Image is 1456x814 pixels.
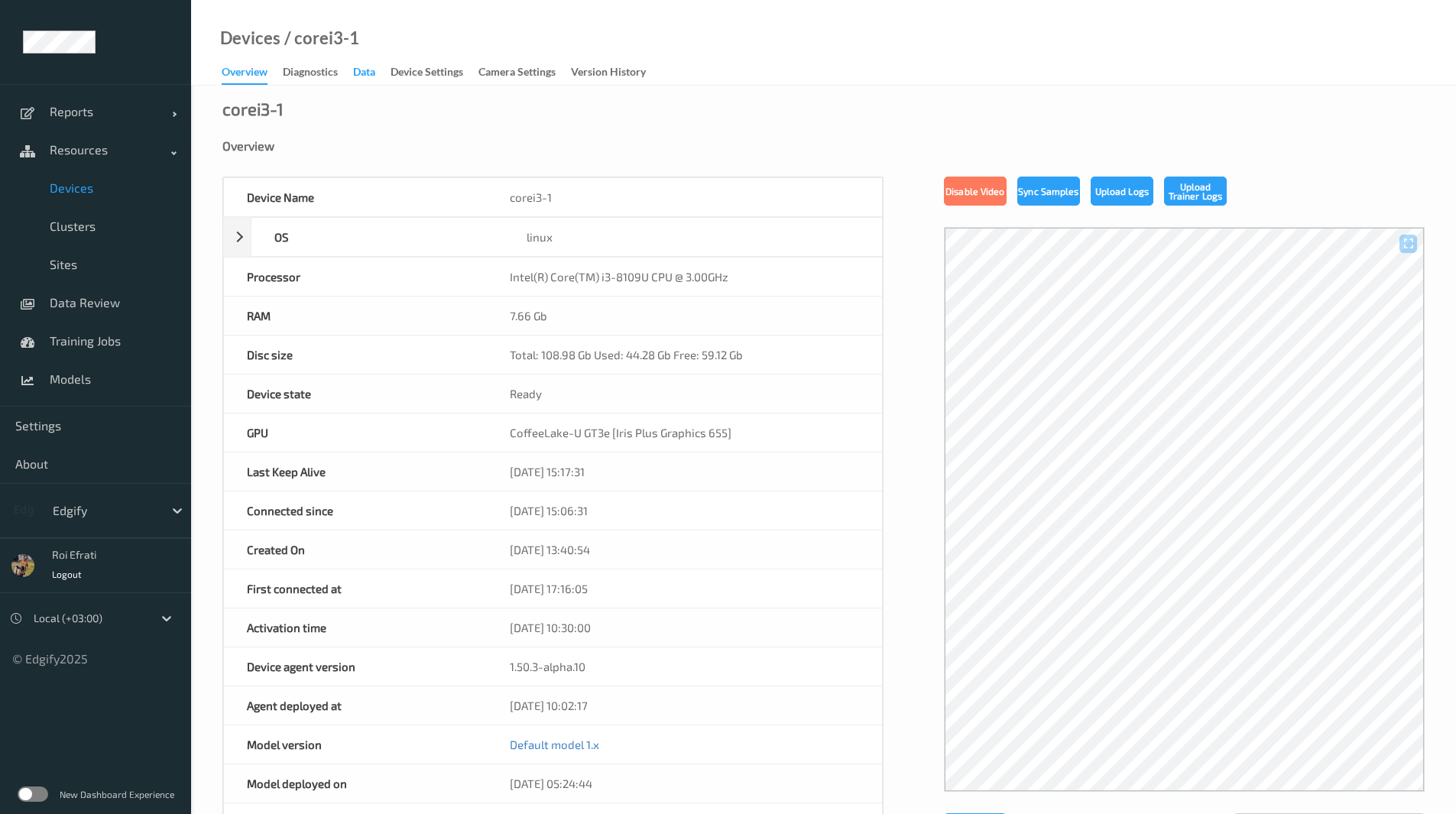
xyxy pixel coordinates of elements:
div: / corei3-1 [280,31,359,46]
div: Model deployed on [224,764,487,803]
div: Overview [222,138,1425,154]
div: 7.66 Gb [487,297,882,335]
div: Device state [224,375,487,413]
div: OSlinux [223,217,883,257]
div: Processor [224,258,487,296]
a: Overview [222,62,283,85]
div: [DATE] 10:30:00 [487,608,882,647]
div: OS [251,218,504,256]
div: Data [353,64,375,83]
button: Disable Video [944,177,1007,206]
div: [DATE] 15:06:31 [487,491,882,530]
div: corei3-1 [487,178,882,216]
div: Camera Settings [478,64,556,83]
div: Device Name [224,178,487,216]
div: CoffeeLake-U GT3e [Iris Plus Graphics 655] [487,413,882,452]
div: Intel(R) Core(TM) i3-8109U CPU @ 3.00GHz [487,258,882,296]
div: [DATE] 13:40:54 [487,530,882,569]
a: Diagnostics [283,62,353,83]
div: Device Settings [391,64,463,83]
div: Overview [222,64,268,85]
div: linux [504,218,882,256]
div: Device agent version [224,647,487,686]
div: corei3-1 [222,101,284,116]
div: [DATE] 10:02:17 [487,686,882,725]
div: [DATE] 17:16:05 [487,569,882,608]
div: Created On [224,530,487,569]
div: Last Keep Alive [224,452,487,491]
div: RAM [224,297,487,335]
div: GPU [224,413,487,452]
div: Diagnostics [283,64,338,83]
button: Sync Samples [1017,177,1080,206]
div: Activation time [224,608,487,647]
a: Data [353,62,391,83]
a: Camera Settings [478,62,571,83]
div: 1.50.3-alpha.10 [487,647,882,686]
div: Version History [571,64,646,83]
div: First connected at [224,569,487,608]
div: [DATE] 05:24:44 [487,764,882,803]
a: Device Settings [391,62,478,83]
div: Model version [224,725,487,764]
div: Agent deployed at [224,686,487,725]
button: Upload Trainer Logs [1164,177,1227,206]
div: Connected since [224,491,487,530]
a: Devices [220,31,280,46]
div: Total: 108.98 Gb Used: 44.28 Gb Free: 59.12 Gb [487,336,882,374]
a: Default model 1.x [510,738,599,751]
div: Ready [487,375,882,413]
a: Version History [571,62,661,83]
div: [DATE] 15:17:31 [487,452,882,491]
div: Disc size [224,336,487,374]
button: Upload Logs [1091,177,1153,206]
